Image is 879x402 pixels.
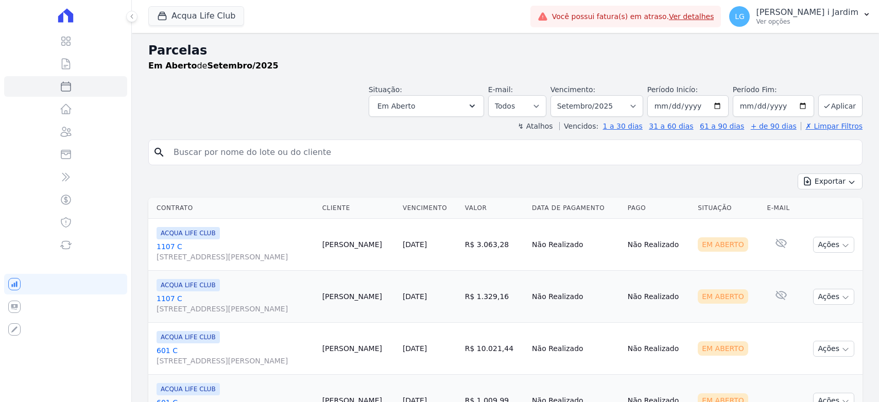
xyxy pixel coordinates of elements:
[461,323,528,375] td: R$ 10.021,44
[148,41,863,60] h2: Parcelas
[157,331,220,343] span: ACQUA LIFE CLUB
[801,122,863,130] a: ✗ Limpar Filtros
[157,227,220,239] span: ACQUA LIFE CLUB
[721,2,879,31] button: LG [PERSON_NAME] i Jardim Ver opções
[798,173,863,189] button: Exportar
[528,198,624,219] th: Data de Pagamento
[157,279,220,291] span: ACQUA LIFE CLUB
[157,241,314,262] a: 1107 C[STREET_ADDRESS][PERSON_NAME]
[698,237,748,252] div: Em Aberto
[518,122,553,130] label: ↯ Atalhos
[649,122,693,130] a: 31 a 60 dias
[624,219,694,271] td: Não Realizado
[813,237,854,253] button: Ações
[813,289,854,305] button: Ações
[207,61,278,71] strong: Setembro/2025
[698,289,748,304] div: Em Aberto
[318,219,399,271] td: [PERSON_NAME]
[818,95,863,117] button: Aplicar
[624,271,694,323] td: Não Realizado
[603,122,643,130] a: 1 a 30 dias
[377,100,416,112] span: Em Aberto
[751,122,797,130] a: + de 90 dias
[157,383,220,395] span: ACQUA LIFE CLUB
[318,198,399,219] th: Cliente
[669,12,714,21] a: Ver detalhes
[488,85,513,94] label: E-mail:
[369,85,402,94] label: Situação:
[528,219,624,271] td: Não Realizado
[694,198,763,219] th: Situação
[756,7,858,18] p: [PERSON_NAME] i Jardim
[403,292,427,301] a: [DATE]
[461,271,528,323] td: R$ 1.329,16
[559,122,598,130] label: Vencidos:
[461,198,528,219] th: Valor
[700,122,744,130] a: 61 a 90 dias
[157,356,314,366] span: [STREET_ADDRESS][PERSON_NAME]
[698,341,748,356] div: Em Aberto
[403,344,427,353] a: [DATE]
[733,84,814,95] label: Período Fim:
[157,304,314,314] span: [STREET_ADDRESS][PERSON_NAME]
[167,142,858,163] input: Buscar por nome do lote ou do cliente
[153,146,165,159] i: search
[756,18,858,26] p: Ver opções
[148,198,318,219] th: Contrato
[528,323,624,375] td: Não Realizado
[461,219,528,271] td: R$ 3.063,28
[550,85,595,94] label: Vencimento:
[528,271,624,323] td: Não Realizado
[157,345,314,366] a: 601 C[STREET_ADDRESS][PERSON_NAME]
[157,252,314,262] span: [STREET_ADDRESS][PERSON_NAME]
[647,85,698,94] label: Período Inicío:
[813,341,854,357] button: Ações
[148,6,244,26] button: Acqua Life Club
[763,198,799,219] th: E-mail
[148,60,279,72] p: de
[318,323,399,375] td: [PERSON_NAME]
[369,95,484,117] button: Em Aberto
[624,198,694,219] th: Pago
[735,13,745,20] span: LG
[552,11,714,22] span: Você possui fatura(s) em atraso.
[318,271,399,323] td: [PERSON_NAME]
[157,293,314,314] a: 1107 C[STREET_ADDRESS][PERSON_NAME]
[624,323,694,375] td: Não Realizado
[148,61,197,71] strong: Em Aberto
